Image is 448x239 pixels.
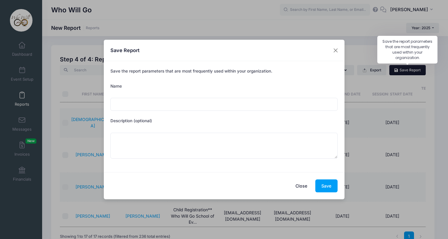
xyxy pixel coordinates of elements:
div: Save the report parameters that are most frequently used within your organization. [377,36,437,64]
button: Close [289,179,313,192]
label: Name [110,83,122,89]
label: Save the report parameters that are most frequently used within your organization. [110,68,272,74]
button: Save [315,179,338,192]
button: Close [330,45,341,56]
h4: Save Report [110,47,140,54]
label: Description (optional) [110,118,152,124]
